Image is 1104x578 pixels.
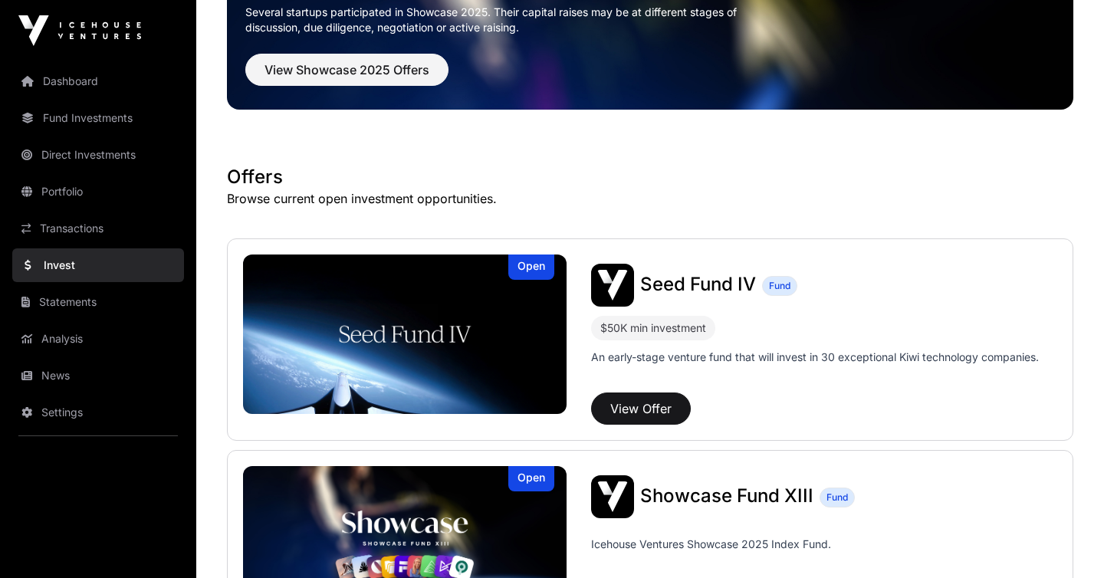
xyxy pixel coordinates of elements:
button: View Offer [591,392,691,425]
a: Seed Fund IV [640,275,756,295]
p: An early-stage venture fund that will invest in 30 exceptional Kiwi technology companies. [591,350,1039,365]
img: Seed Fund IV [243,255,567,414]
a: View Showcase 2025 Offers [245,69,449,84]
img: Icehouse Ventures Logo [18,15,141,46]
div: $50K min investment [600,319,706,337]
a: Portfolio [12,175,184,209]
a: Fund Investments [12,101,184,135]
a: Statements [12,285,184,319]
span: Fund [769,280,790,292]
span: Fund [826,491,848,504]
button: View Showcase 2025 Offers [245,54,449,86]
span: Showcase Fund XIII [640,484,813,507]
a: Settings [12,396,184,429]
div: Open [508,466,554,491]
a: Dashboard [12,64,184,98]
a: News [12,359,184,392]
span: View Showcase 2025 Offers [264,61,429,79]
a: Analysis [12,322,184,356]
img: Seed Fund IV [591,264,634,307]
img: Showcase Fund XIII [591,475,634,518]
iframe: Chat Widget [1027,504,1104,578]
a: Direct Investments [12,138,184,172]
p: Icehouse Ventures Showcase 2025 Index Fund. [591,537,831,552]
a: Seed Fund IVOpen [243,255,567,414]
p: Browse current open investment opportunities. [227,189,1073,208]
h1: Offers [227,165,1073,189]
div: $50K min investment [591,316,715,340]
a: Transactions [12,212,184,245]
p: Several startups participated in Showcase 2025. Their capital raises may be at different stages o... [245,5,761,35]
a: Showcase Fund XIII [640,487,813,507]
a: Invest [12,248,184,282]
div: Open [508,255,554,280]
span: Seed Fund IV [640,273,756,295]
